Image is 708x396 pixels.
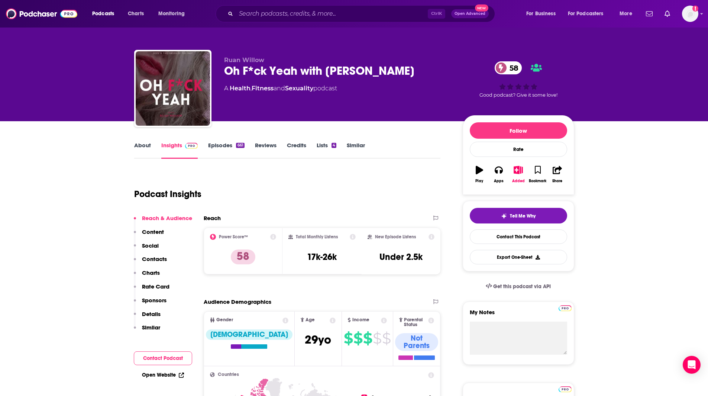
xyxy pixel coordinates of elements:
span: For Podcasters [568,9,604,19]
h3: Under 2.5k [379,251,423,263]
div: Added [512,179,525,183]
button: Open AdvancedNew [451,9,489,18]
span: Ruan Willow [224,57,264,64]
div: Apps [494,179,504,183]
div: 58Good podcast? Give it some love! [463,57,574,103]
a: Lists4 [317,142,336,159]
div: Play [475,179,483,183]
span: Podcasts [92,9,114,19]
a: Contact This Podcast [470,229,567,244]
a: Credits [287,142,306,159]
button: Contacts [134,255,167,269]
button: Apps [489,161,508,188]
button: Share [547,161,567,188]
a: 58 [495,61,522,74]
span: Gender [216,318,233,322]
svg: Add a profile image [692,6,698,12]
button: open menu [153,8,194,20]
button: Rate Card [134,283,169,297]
div: 661 [236,143,244,148]
p: Content [142,228,164,235]
button: Show profile menu [682,6,698,22]
h2: Reach [204,215,221,222]
span: For Business [526,9,556,19]
button: open menu [87,8,124,20]
a: InsightsPodchaser Pro [161,142,198,159]
button: Contact Podcast [134,351,192,365]
h3: 17k-26k [307,251,337,263]
span: $ [353,332,362,344]
span: Logged in as AtriaBooks [682,6,698,22]
label: My Notes [470,309,567,322]
p: Rate Card [142,283,169,290]
p: Reach & Audience [142,215,192,222]
button: Charts [134,269,160,283]
button: open menu [521,8,565,20]
button: Content [134,228,164,242]
button: Details [134,310,161,324]
a: Reviews [255,142,277,159]
button: Follow [470,122,567,139]
span: $ [363,332,372,344]
span: Monitoring [158,9,185,19]
span: $ [344,332,353,344]
span: Ctrl K [428,9,445,19]
div: Not Parents [395,333,439,351]
button: Export One-Sheet [470,250,567,264]
span: Open Advanced [455,12,485,16]
a: About [134,142,151,159]
span: New [475,4,488,12]
span: 58 [502,61,522,74]
img: Podchaser Pro [185,143,198,149]
h2: Audience Demographics [204,298,271,305]
a: Show notifications dropdown [662,7,673,20]
span: $ [382,332,391,344]
a: Open Website [142,372,184,378]
span: Parental Status [404,318,427,327]
img: User Profile [682,6,698,22]
button: Bookmark [528,161,547,188]
span: Tell Me Why [510,213,536,219]
div: Search podcasts, credits, & more... [223,5,502,22]
button: Play [470,161,489,188]
img: Podchaser - Follow, Share and Rate Podcasts [6,7,77,21]
span: More [620,9,632,19]
div: Rate [470,142,567,157]
img: Oh F*ck Yeah with Ruan Willow [136,51,210,126]
span: Age [305,318,315,322]
a: Episodes661 [208,142,244,159]
h2: Total Monthly Listens [296,234,338,239]
button: open menu [614,8,641,20]
div: Bookmark [529,179,546,183]
p: 58 [231,249,255,264]
a: Pro website [559,385,572,392]
a: Health [230,85,250,92]
span: $ [373,332,381,344]
button: Social [134,242,159,256]
button: Sponsors [134,297,167,310]
a: Fitness [252,85,274,92]
input: Search podcasts, credits, & more... [236,8,428,20]
h2: Power Score™ [219,234,248,239]
div: Open Intercom Messenger [683,356,701,374]
div: Share [552,179,562,183]
div: A podcast [224,84,337,93]
a: Charts [123,8,148,20]
h2: New Episode Listens [375,234,416,239]
p: Contacts [142,255,167,263]
a: Similar [347,142,365,159]
p: Sponsors [142,297,167,304]
span: , [250,85,252,92]
button: Similar [134,324,160,338]
span: Countries [218,372,239,377]
div: [DEMOGRAPHIC_DATA] [206,329,292,340]
div: 4 [332,143,336,148]
img: tell me why sparkle [501,213,507,219]
a: Sexuality [285,85,313,92]
span: Income [352,318,369,322]
p: Details [142,310,161,318]
img: Podchaser Pro [559,386,572,392]
span: and [274,85,285,92]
